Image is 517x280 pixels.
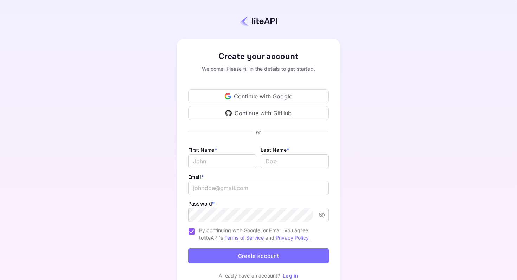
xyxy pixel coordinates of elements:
[188,248,329,263] button: Create account
[276,235,310,241] a: Privacy Policy.
[224,235,264,241] a: Terms of Service
[315,209,328,221] button: toggle password visibility
[188,181,329,195] input: johndoe@gmail.com
[188,65,329,72] div: Welcome! Please fill in the details to get started.
[188,154,256,168] input: John
[188,201,215,207] label: Password
[188,147,217,153] label: First Name
[283,273,298,279] a: Log in
[219,272,280,279] p: Already have an account?
[261,147,289,153] label: Last Name
[188,174,204,180] label: Email
[188,106,329,120] div: Continue with GitHub
[261,154,329,168] input: Doe
[188,89,329,103] div: Continue with Google
[199,227,323,241] span: By continuing with Google, or Email, you agree to liteAPI's and
[240,16,277,26] img: liteapi
[188,50,329,63] div: Create your account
